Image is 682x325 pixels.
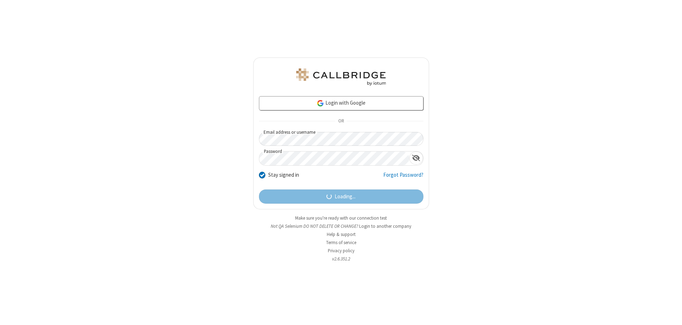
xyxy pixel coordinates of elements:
li: Not QA Selenium DO NOT DELETE OR CHANGE? [253,223,429,230]
button: Loading... [259,189,423,204]
iframe: Chat [664,307,677,320]
div: Show password [409,152,423,165]
li: v2.6.351.2 [253,255,429,262]
label: Stay signed in [268,171,299,179]
a: Forgot Password? [383,171,423,184]
span: Loading... [335,193,356,201]
a: Terms of service [326,239,356,246]
a: Make sure you're ready with our connection test [295,215,387,221]
img: QA Selenium DO NOT DELETE OR CHANGE [295,68,387,86]
input: Password [259,152,409,165]
img: google-icon.png [316,99,324,107]
button: Login to another company [359,223,411,230]
input: Email address or username [259,132,423,146]
a: Help & support [327,231,356,237]
a: Login with Google [259,96,423,110]
a: Privacy policy [328,248,354,254]
span: OR [335,116,347,126]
